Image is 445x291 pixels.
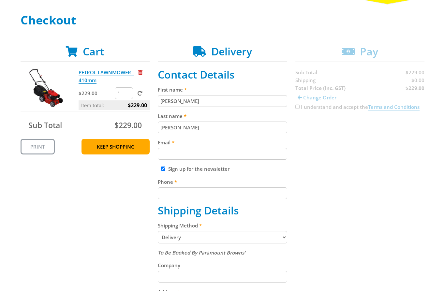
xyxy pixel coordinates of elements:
span: Sub Total [28,120,62,130]
a: PETROL LAWNMOWER - 410mm [79,69,134,84]
input: Please enter your email address. [158,148,287,160]
h1: Checkout [21,14,425,27]
label: First name [158,86,287,94]
span: $229.00 [128,100,147,110]
label: Company [158,261,287,269]
input: Please enter your first name. [158,95,287,107]
a: Remove from cart [138,69,142,76]
label: Phone [158,178,287,186]
label: Shipping Method [158,222,287,229]
span: Cart [83,44,104,58]
a: Print [21,139,55,154]
span: $229.00 [114,120,142,130]
a: Keep Shopping [82,139,150,154]
h2: Shipping Details [158,204,287,217]
em: To Be Booked By Paramount Browns' [158,249,245,256]
h2: Contact Details [158,68,287,81]
input: Please enter your telephone number. [158,187,287,199]
label: Last name [158,112,287,120]
label: Email [158,138,287,146]
label: Sign up for the newsletter [168,166,230,172]
input: Please enter your last name. [158,122,287,133]
span: Delivery [211,44,252,58]
img: PETROL LAWNMOWER - 410mm [27,68,66,108]
select: Please select a shipping method. [158,231,287,243]
p: Item total: [79,100,150,110]
p: $229.00 [79,89,113,97]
